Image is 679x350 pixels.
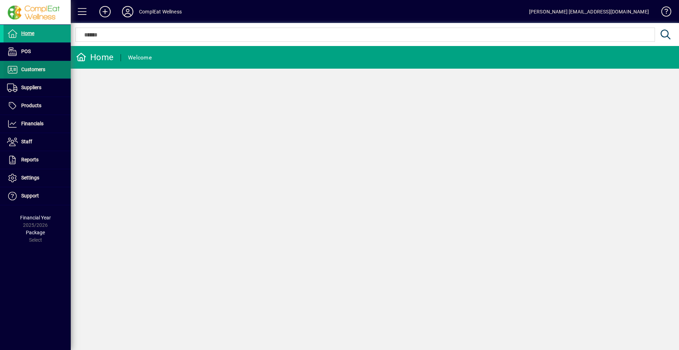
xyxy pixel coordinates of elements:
[21,30,34,36] span: Home
[529,6,649,17] div: [PERSON_NAME] [EMAIL_ADDRESS][DOMAIN_NAME]
[26,230,45,235] span: Package
[656,1,670,24] a: Knowledge Base
[21,85,41,90] span: Suppliers
[4,115,71,133] a: Financials
[21,103,41,108] span: Products
[139,6,182,17] div: ComplEat Wellness
[4,169,71,187] a: Settings
[4,43,71,61] a: POS
[21,193,39,199] span: Support
[21,121,43,126] span: Financials
[4,133,71,151] a: Staff
[116,5,139,18] button: Profile
[94,5,116,18] button: Add
[4,61,71,79] a: Customers
[21,67,45,72] span: Customers
[4,79,71,97] a: Suppliers
[4,187,71,205] a: Support
[4,97,71,115] a: Products
[21,139,32,144] span: Staff
[21,175,39,180] span: Settings
[21,157,39,162] span: Reports
[4,151,71,169] a: Reports
[20,215,51,220] span: Financial Year
[21,48,31,54] span: POS
[76,52,114,63] div: Home
[128,52,152,63] div: Welcome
